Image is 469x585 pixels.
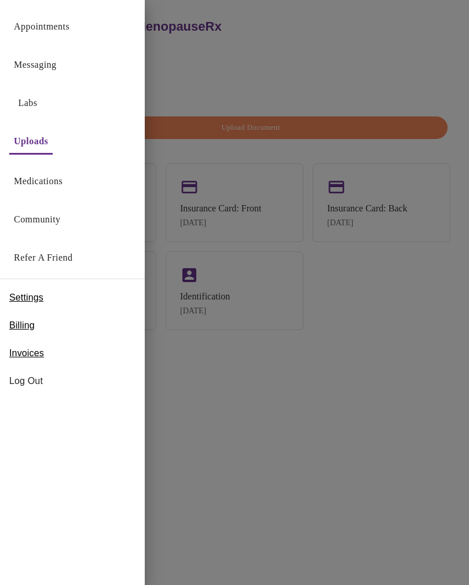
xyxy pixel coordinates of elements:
[14,173,63,189] a: Medications
[14,133,48,149] a: Uploads
[9,92,46,115] button: Labs
[9,374,135,388] span: Log Out
[9,53,61,76] button: Messaging
[9,291,43,305] span: Settings
[9,344,44,363] a: Invoices
[9,316,35,335] a: Billing
[9,15,74,38] button: Appointments
[14,211,61,228] a: Community
[9,246,78,269] button: Refer a Friend
[14,19,69,35] a: Appointments
[14,250,73,266] a: Refer a Friend
[9,288,43,307] a: Settings
[9,130,53,155] button: Uploads
[9,208,65,231] button: Community
[19,95,38,111] a: Labs
[9,170,67,193] button: Medications
[9,319,35,332] span: Billing
[9,346,44,360] span: Invoices
[14,57,56,73] a: Messaging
